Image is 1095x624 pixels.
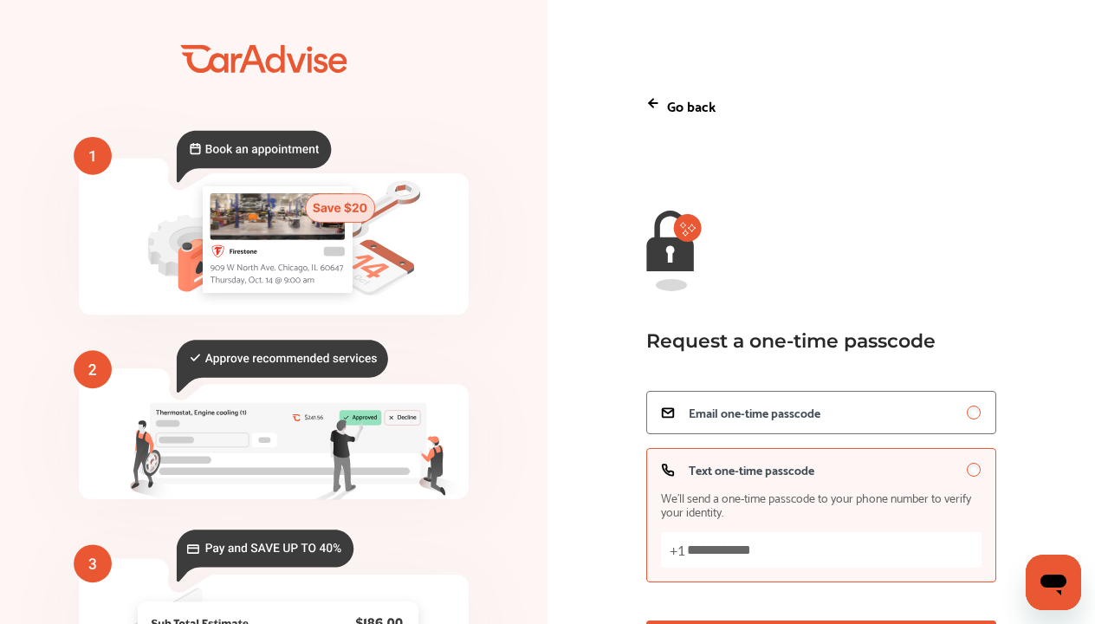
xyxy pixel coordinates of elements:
img: magic-link-lock-error.9d88b03f.svg [646,211,702,291]
input: Email one-time passcode [967,406,981,419]
div: Request a one-time passcode [646,329,979,353]
input: Text one-time passcodeWe’ll send a one-time passcode to your phone number to verify your identity.+1 [661,532,982,568]
p: Go back [667,94,716,117]
img: icon_email.a11c3263.svg [661,406,675,419]
span: We’ll send a one-time passcode to your phone number to verify your identity. [661,491,982,518]
input: Text one-time passcodeWe’ll send a one-time passcode to your phone number to verify your identity.+1 [967,463,981,477]
iframe: Button to launch messaging window [1026,555,1081,610]
span: Email one-time passcode [689,406,820,419]
span: Text one-time passcode [689,463,814,477]
img: icon_phone.e7b63c2d.svg [661,463,675,477]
